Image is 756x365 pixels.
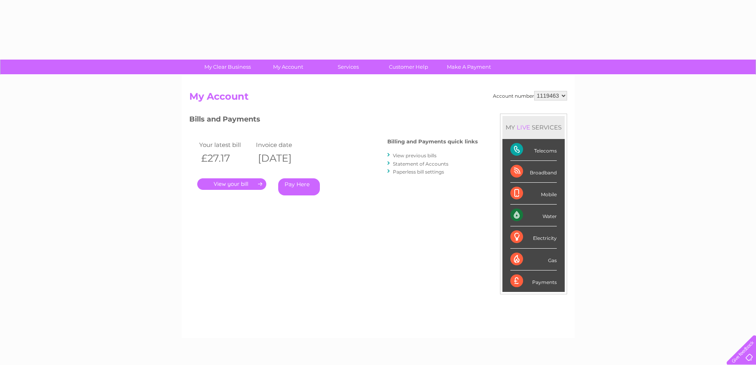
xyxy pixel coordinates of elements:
div: Electricity [510,226,557,248]
h4: Billing and Payments quick links [387,139,478,145]
div: LIVE [515,124,532,131]
div: Telecoms [510,139,557,161]
a: Pay Here [278,178,320,195]
div: Payments [510,270,557,292]
div: Gas [510,249,557,270]
div: Account number [493,91,567,100]
div: Mobile [510,183,557,205]
a: . [197,178,266,190]
a: Customer Help [376,60,441,74]
h3: Bills and Payments [189,114,478,127]
a: Make A Payment [436,60,502,74]
th: £27.17 [197,150,254,166]
a: View previous bills [393,153,437,158]
div: Broadband [510,161,557,183]
a: My Account [255,60,321,74]
a: Paperless bill settings [393,169,444,175]
a: Services [315,60,381,74]
h2: My Account [189,91,567,106]
th: [DATE] [254,150,311,166]
td: Invoice date [254,139,311,150]
div: MY SERVICES [502,116,565,139]
a: Statement of Accounts [393,161,448,167]
a: My Clear Business [195,60,260,74]
td: Your latest bill [197,139,254,150]
div: Water [510,205,557,226]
